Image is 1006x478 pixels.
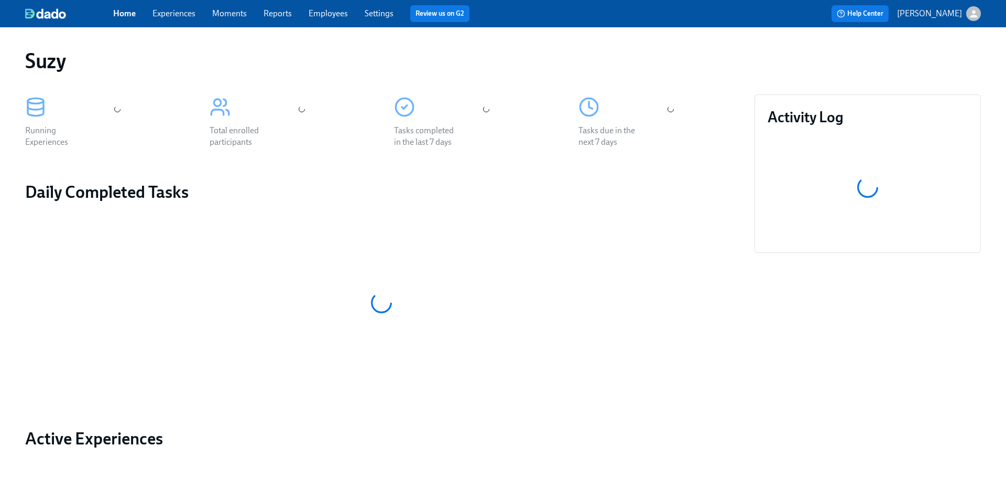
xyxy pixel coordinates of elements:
[25,48,65,73] h1: Suzy
[410,5,469,22] button: Review us on G2
[264,8,292,18] a: Reports
[25,125,92,148] div: Running Experiences
[365,8,393,18] a: Settings
[415,8,464,19] a: Review us on G2
[309,8,348,18] a: Employees
[210,125,277,148] div: Total enrolled participants
[837,8,883,19] span: Help Center
[25,428,738,449] a: Active Experiences
[25,8,113,19] a: dado
[897,8,962,19] p: [PERSON_NAME]
[212,8,247,18] a: Moments
[25,182,738,203] h2: Daily Completed Tasks
[394,125,461,148] div: Tasks completed in the last 7 days
[832,5,889,22] button: Help Center
[25,8,66,19] img: dado
[113,8,136,18] a: Home
[768,108,968,126] h3: Activity Log
[897,6,981,21] button: [PERSON_NAME]
[578,125,646,148] div: Tasks due in the next 7 days
[152,8,195,18] a: Experiences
